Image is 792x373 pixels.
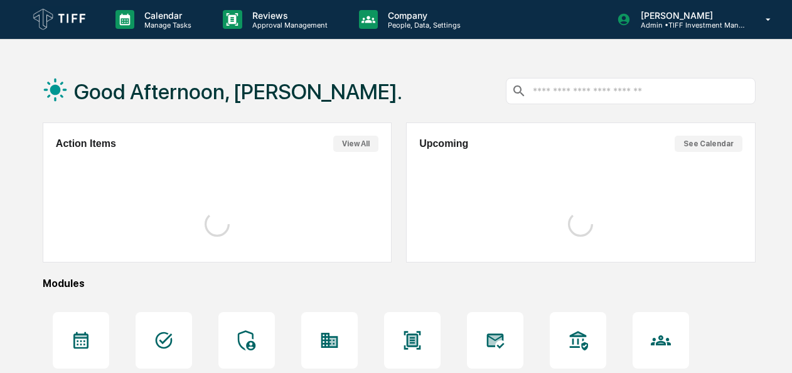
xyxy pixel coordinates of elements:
[631,21,747,30] p: Admin • TIFF Investment Management
[56,138,116,149] h2: Action Items
[419,138,468,149] h2: Upcoming
[43,278,756,289] div: Modules
[242,21,334,30] p: Approval Management
[74,79,402,104] h1: Good Afternoon, [PERSON_NAME].
[631,10,747,21] p: [PERSON_NAME]
[134,10,198,21] p: Calendar
[242,10,334,21] p: Reviews
[378,21,467,30] p: People, Data, Settings
[30,6,90,33] img: logo
[134,21,198,30] p: Manage Tasks
[333,136,378,152] button: View All
[675,136,742,152] button: See Calendar
[378,10,467,21] p: Company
